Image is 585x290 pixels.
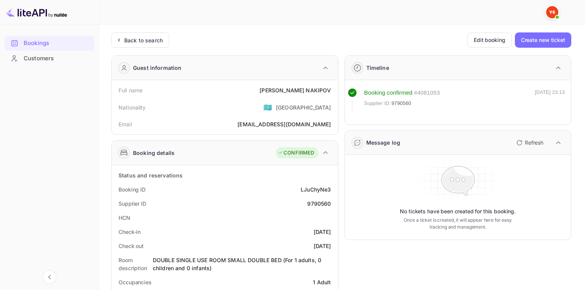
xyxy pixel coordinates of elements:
[525,139,543,147] p: Refresh
[133,64,182,72] div: Guest information
[314,228,331,236] div: [DATE]
[119,200,146,208] div: Supplier ID
[24,54,90,63] div: Customers
[119,120,132,128] div: Email
[263,100,272,114] span: United States
[119,171,183,179] div: Status and reservations
[467,32,512,48] button: Edit booking
[414,89,440,97] div: # 4081053
[6,6,67,18] img: LiteAPI logo
[512,137,547,149] button: Refresh
[119,242,144,250] div: Check out
[119,228,141,236] div: Check-in
[278,149,314,157] div: CONFIRMED
[153,256,331,272] div: DOUBLE SINGLE USE ROOM SMALL DOUBLE BED (For 1 adults, 0 children and 0 infants)
[364,89,413,97] div: Booking confirmed
[5,51,94,65] a: Customers
[119,214,130,222] div: HCN
[307,200,331,208] div: 9790560
[124,36,163,44] div: Back to search
[313,278,331,286] div: 1 Adult
[535,89,565,111] div: [DATE] 23:13
[5,51,94,66] div: Customers
[366,64,389,72] div: Timeline
[546,6,558,18] img: Yandex Support
[119,86,143,94] div: Full name
[237,120,331,128] div: [EMAIL_ADDRESS][DOMAIN_NAME]
[301,185,331,193] div: LJuChyNe3
[314,242,331,250] div: [DATE]
[366,139,401,147] div: Message log
[24,39,90,48] div: Bookings
[397,217,518,230] p: Once a ticket is created, it will appear here for easy tracking and management.
[119,185,146,193] div: Booking ID
[43,270,56,284] button: Collapse navigation
[260,86,331,94] div: [PERSON_NAME] NAKIPOV
[133,149,175,157] div: Booking details
[119,278,152,286] div: Occupancies
[119,103,146,111] div: Nationality
[400,208,516,215] p: No tickets have been created for this booking.
[5,36,94,51] div: Bookings
[391,100,411,107] span: 9790560
[119,256,153,272] div: Room description
[5,36,94,50] a: Bookings
[515,32,571,48] button: Create new ticket
[276,103,331,111] div: [GEOGRAPHIC_DATA]
[364,100,391,107] span: Supplier ID:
